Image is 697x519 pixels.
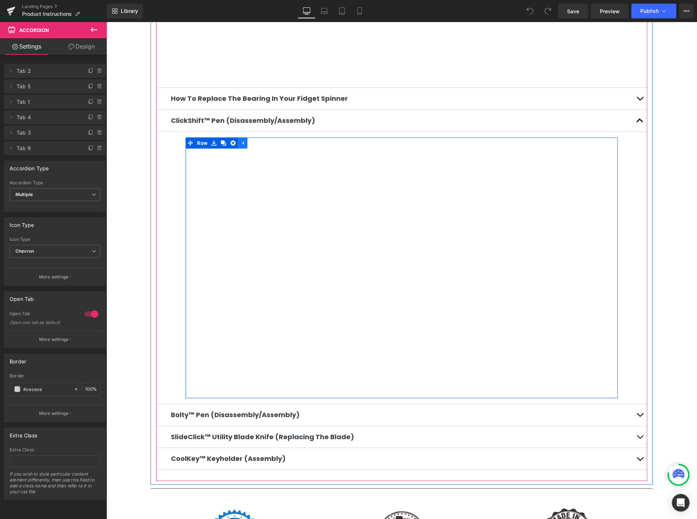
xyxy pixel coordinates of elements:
[17,141,78,155] span: Tab 6
[10,428,37,438] div: Extra Class
[640,8,659,14] span: Publish
[10,292,34,302] div: Open Tab
[64,432,179,441] strong: CoolKey™ Keyholder (Assembly)
[64,410,248,419] strong: SlideClick™ Utility Blade Knife (Replacing The Blade)
[10,218,34,228] div: Icon Type
[22,11,72,17] span: Product Instructions
[17,64,78,78] span: Tab 2
[4,268,105,285] button: More settings
[17,110,78,124] span: Tab 4
[298,4,316,18] a: Desktop
[333,4,351,18] a: Tablet
[10,354,26,365] div: Border
[82,383,100,396] div: %
[39,410,68,417] p: More settings
[631,4,676,18] button: Publish
[591,4,629,18] a: Preview
[121,8,138,14] span: Library
[10,471,100,500] div: If you wish to style particular content element differently, then use this field to add a class n...
[85,127,506,373] iframe: Clickshift Assembly
[679,4,694,18] button: More
[10,180,100,185] div: Accordion Type
[10,373,100,378] div: Border
[4,331,105,348] button: More settings
[523,4,538,18] button: Undo
[39,336,68,343] p: More settings
[10,447,100,452] div: Extra Class
[23,385,70,393] input: Color
[672,494,690,512] div: Open Intercom Messenger
[107,4,143,18] a: New Library
[10,320,76,325] div: Open one tab as default
[64,72,242,81] strong: How To Replace The Bearing In Your Fidget Spinner
[541,4,555,18] button: Redo
[10,311,77,319] div: Open Tab
[17,95,78,109] span: Tab 1
[17,126,78,140] span: Tab 3
[17,79,78,93] span: Tab 5
[10,237,100,242] div: Icon Type
[64,94,209,103] strong: ClickShift™ Pen (Disassembly/Assembly)
[10,161,49,171] div: Accordion Type
[15,192,33,197] b: Multiple
[4,405,105,422] button: More settings
[316,4,333,18] a: Laptop
[22,4,107,10] a: Landing Pages
[55,38,108,55] a: Design
[39,274,68,280] p: More settings
[15,248,34,254] b: Chevron
[19,27,49,33] span: Accordion
[351,4,369,18] a: Mobile
[567,7,579,15] span: Save
[600,7,620,15] span: Preview
[64,388,193,397] strong: Bolty™ Pen (Disassembly/Assembly)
